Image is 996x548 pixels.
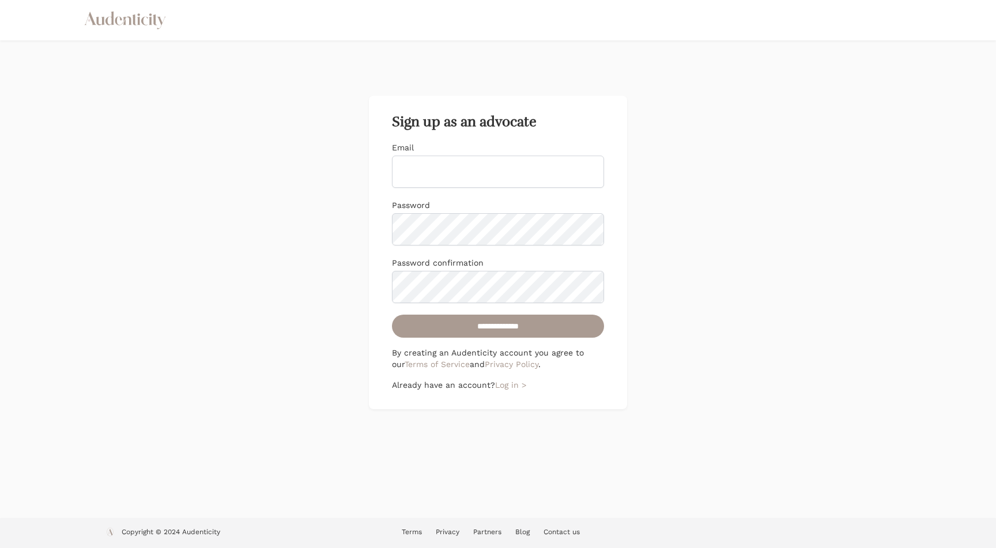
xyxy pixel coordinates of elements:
h2: Sign up as an advocate [392,114,604,130]
a: Privacy Policy [485,360,538,369]
a: Privacy [436,528,459,536]
a: Log in > [495,380,526,390]
a: Terms [402,528,422,536]
label: Password [392,201,430,210]
p: By creating an Audenticity account you agree to our and . [392,347,604,370]
a: Partners [473,528,501,536]
a: Contact us [544,528,580,536]
a: Blog [515,528,530,536]
label: Email [392,143,414,152]
label: Password confirmation [392,258,484,267]
a: Terms of Service [405,360,470,369]
p: Copyright © 2024 Audenticity [122,527,220,539]
p: Already have an account? [392,379,604,391]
